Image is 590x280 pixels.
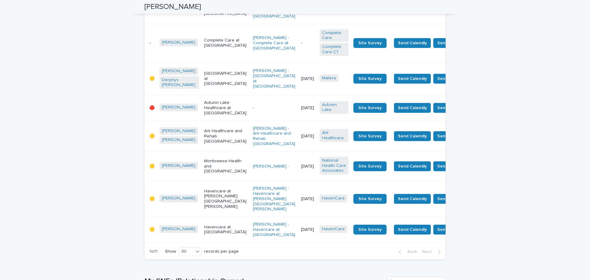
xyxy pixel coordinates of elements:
span: Send Calendly [398,105,427,111]
tr: 🟡[PERSON_NAME] Havencare at [GEOGRAPHIC_DATA][PERSON_NAME] - Havencare at [GEOGRAPHIC_DATA] [DATE... [144,217,477,243]
span: Send Calendly [398,196,427,202]
p: Complete Care at [GEOGRAPHIC_DATA] [204,38,248,48]
p: [GEOGRAPHIC_DATA] at [GEOGRAPHIC_DATA] [204,71,248,86]
button: Back [394,249,419,254]
p: [DATE] [301,134,315,139]
span: Site Survey [358,197,382,201]
tr: 🟡[PERSON_NAME] Derphys [PERSON_NAME] [GEOGRAPHIC_DATA] at [GEOGRAPHIC_DATA][PERSON_NAME] - [GEOGR... [144,62,477,95]
button: Send Survey [433,74,467,84]
p: 🟡 [149,227,155,232]
span: Send Calendly [398,133,427,139]
h2: [PERSON_NAME] [144,2,201,11]
p: 🟡 [149,134,155,139]
p: 🟡 [149,164,155,169]
button: Send Survey [433,225,467,235]
a: Ark Healthcare [322,130,346,141]
a: Matera [322,76,336,81]
span: Site Survey [358,77,382,81]
a: Site Survey [353,131,387,141]
button: Send Survey [433,161,467,171]
a: National Health Care Associates [322,158,346,173]
span: Send Survey [437,196,463,202]
a: Site Survey [353,161,387,171]
p: Havencare at [PERSON_NAME][GEOGRAPHIC_DATA][PERSON_NAME] [204,189,248,209]
p: 🟡 [149,196,155,202]
a: Site Survey [353,225,387,235]
button: Send Calendly [394,194,431,204]
span: Send Survey [437,40,463,46]
button: Send Survey [433,38,467,48]
a: [PERSON_NAME] [162,105,195,110]
a: [PERSON_NAME] [162,40,195,45]
a: [PERSON_NAME] - [GEOGRAPHIC_DATA] at [GEOGRAPHIC_DATA] [253,68,296,89]
a: Site Survey [353,38,387,48]
tr: 🟡[PERSON_NAME] [PERSON_NAME] Ark Healthcare and Rehab [GEOGRAPHIC_DATA][PERSON_NAME] - Ark Health... [144,121,477,152]
button: Send Survey [433,103,467,113]
tr: -[PERSON_NAME] Complete Care at [GEOGRAPHIC_DATA][PERSON_NAME] - Complete Care at [GEOGRAPHIC_DAT... [144,24,477,62]
span: Send Survey [437,163,463,169]
div: 30 [179,248,194,255]
p: Havencare at [GEOGRAPHIC_DATA] [204,225,248,235]
span: Site Survey [358,164,382,168]
tr: 🟡[PERSON_NAME] Montowese Health and [GEOGRAPHIC_DATA][PERSON_NAME] - [DATE]National Health Care A... [144,152,477,181]
a: [PERSON_NAME] - Havencare at [GEOGRAPHIC_DATA] [253,222,296,237]
span: Send Calendly [398,163,427,169]
span: Next [422,250,435,254]
p: records per page [204,249,239,254]
a: [PERSON_NAME] - Havencare at [PERSON_NAME][GEOGRAPHIC_DATA][PERSON_NAME] [253,186,296,212]
p: 1 of 1 [144,244,163,259]
a: Complete Care [322,30,346,41]
a: Complete Care CT [322,44,346,55]
a: Site Survey [353,74,387,84]
p: Autumn Lake Healthcare at [GEOGRAPHIC_DATA] [204,100,248,116]
a: [PERSON_NAME] [162,227,195,232]
p: [DATE] [301,76,315,81]
span: Site Survey [358,106,382,110]
p: [DATE] [301,105,315,111]
a: [PERSON_NAME] [162,137,195,143]
p: Show [165,249,176,254]
a: HavenCare [322,196,345,201]
p: - [149,41,155,46]
p: [DATE] [301,227,315,232]
p: - [253,105,296,111]
span: Send Calendly [398,76,427,82]
p: Ark Healthcare and Rehab [GEOGRAPHIC_DATA] [204,128,248,144]
p: Montowese Health and [GEOGRAPHIC_DATA] [204,159,248,174]
span: Send Survey [437,76,463,82]
button: Next [419,249,446,254]
span: Site Survey [358,41,382,45]
span: Send Survey [437,227,463,233]
a: [PERSON_NAME] - Ark Healthcare and Rehab [GEOGRAPHIC_DATA] [253,126,296,147]
button: Send Calendly [394,225,431,235]
a: [PERSON_NAME] [162,69,195,74]
button: Send Calendly [394,131,431,141]
button: Send Calendly [394,103,431,113]
p: 🔴 [149,105,155,111]
span: Send Survey [437,133,463,139]
span: Site Survey [358,227,382,232]
span: Send Calendly [398,227,427,233]
a: [PERSON_NAME] - [253,164,289,169]
button: Send Survey [433,194,467,204]
a: Derphys [PERSON_NAME] [162,77,197,88]
tr: 🟡[PERSON_NAME] Havencare at [PERSON_NAME][GEOGRAPHIC_DATA][PERSON_NAME][PERSON_NAME] - Havencare ... [144,181,477,217]
p: [DATE] [301,196,315,202]
a: Site Survey [353,103,387,113]
p: 🟡 [149,76,155,81]
button: Send Survey [433,131,467,141]
a: [PERSON_NAME] [162,163,195,168]
a: Autumn Lake [322,102,346,113]
a: [PERSON_NAME] - Complete Care at [GEOGRAPHIC_DATA] [253,35,296,51]
button: Send Calendly [394,74,431,84]
a: [PERSON_NAME] [162,196,195,201]
p: [DATE] [301,164,315,169]
a: HavenCare [322,227,345,232]
tr: 🔴[PERSON_NAME] Autumn Lake Healthcare at [GEOGRAPHIC_DATA]-[DATE]Autumn Lake Site SurveySend Cale... [144,95,477,121]
span: Site Survey [358,134,382,138]
a: [PERSON_NAME] [162,128,195,134]
button: Send Calendly [394,38,431,48]
a: Site Survey [353,194,387,204]
button: Send Calendly [394,161,431,171]
span: Back [404,250,417,254]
